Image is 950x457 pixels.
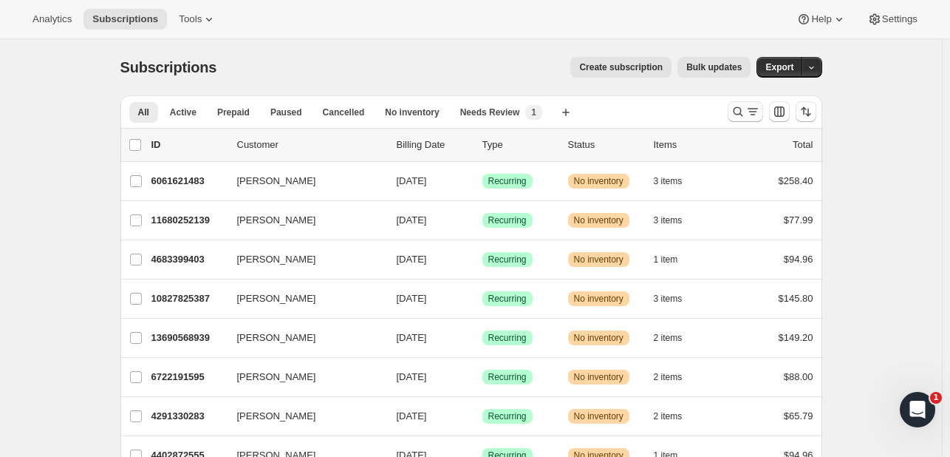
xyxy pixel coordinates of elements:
[92,13,158,25] span: Subscriptions
[228,169,376,193] button: [PERSON_NAME]
[237,331,316,345] span: [PERSON_NAME]
[397,332,427,343] span: [DATE]
[237,409,316,424] span: [PERSON_NAME]
[488,371,527,383] span: Recurring
[151,409,225,424] p: 4291330283
[779,175,813,186] span: $258.40
[654,332,683,344] span: 2 items
[654,410,683,422] span: 2 items
[654,371,683,383] span: 2 items
[488,214,527,226] span: Recurring
[654,214,683,226] span: 3 items
[570,57,672,78] button: Create subscription
[397,254,427,265] span: [DATE]
[237,138,385,152] p: Customer
[170,9,225,30] button: Tools
[686,61,742,73] span: Bulk updates
[397,138,471,152] p: Billing Date
[151,367,813,387] div: 6722191595[PERSON_NAME][DATE]SuccessRecurringWarningNo inventory2 items$88.00
[654,406,699,427] button: 2 items
[237,291,316,306] span: [PERSON_NAME]
[323,106,365,118] span: Cancelled
[654,138,728,152] div: Items
[488,175,527,187] span: Recurring
[779,332,813,343] span: $149.20
[574,175,623,187] span: No inventory
[574,410,623,422] span: No inventory
[151,370,225,385] p: 6722191595
[654,293,683,305] span: 3 items
[654,249,694,270] button: 1 item
[237,370,316,385] span: [PERSON_NAME]
[228,326,376,350] button: [PERSON_NAME]
[488,293,527,305] span: Recurring
[151,291,225,306] p: 10827825387
[900,392,935,427] iframe: Intercom live chat
[151,328,813,348] div: 13690568939[PERSON_NAME][DATE]SuccessRecurringWarningNo inventory2 items$149.20
[151,138,813,152] div: IDCustomerBilling DateTypeStatusItemsTotal
[151,210,813,231] div: 11680252139[PERSON_NAME][DATE]SuccessRecurringWarningNo inventory3 items$77.99
[728,101,763,122] button: Search and filter results
[151,288,813,309] div: 10827825387[PERSON_NAME][DATE]SuccessRecurringWarningNo inventory3 items$145.80
[488,332,527,344] span: Recurring
[397,175,427,186] span: [DATE]
[33,13,72,25] span: Analytics
[270,106,302,118] span: Paused
[151,171,813,192] div: 6061621483[PERSON_NAME][DATE]SuccessRecurringWarningNo inventory3 items$258.40
[151,406,813,427] div: 4291330283[PERSON_NAME][DATE]SuccessRecurringWarningNo inventory2 items$65.79
[654,328,699,348] button: 2 items
[568,138,642,152] p: Status
[151,138,225,152] p: ID
[397,410,427,422] span: [DATE]
[151,174,225,189] p: 6061621483
[765,61,793,73] span: Export
[654,171,699,192] button: 3 items
[83,9,167,30] button: Subscriptions
[138,106,149,118] span: All
[779,293,813,304] span: $145.80
[237,213,316,228] span: [PERSON_NAME]
[793,138,813,152] p: Total
[228,287,376,311] button: [PERSON_NAME]
[24,9,81,30] button: Analytics
[787,9,855,30] button: Help
[228,365,376,389] button: [PERSON_NAME]
[228,248,376,271] button: [PERSON_NAME]
[574,293,623,305] span: No inventory
[930,392,942,404] span: 1
[796,101,816,122] button: Sort the results
[784,410,813,422] span: $65.79
[784,214,813,226] span: $77.99
[574,371,623,383] span: No inventory
[482,138,556,152] div: Type
[531,106,536,118] span: 1
[217,106,250,118] span: Prepaid
[769,101,790,122] button: Customize table column order and visibility
[397,371,427,382] span: [DATE]
[228,404,376,428] button: [PERSON_NAME]
[882,13,917,25] span: Settings
[120,59,217,75] span: Subscriptions
[574,332,623,344] span: No inventory
[784,371,813,382] span: $88.00
[151,331,225,345] p: 13690568939
[654,288,699,309] button: 3 items
[170,106,197,118] span: Active
[574,254,623,265] span: No inventory
[151,252,225,267] p: 4683399403
[811,13,831,25] span: Help
[574,214,623,226] span: No inventory
[488,254,527,265] span: Recurring
[228,209,376,232] button: [PERSON_NAME]
[677,57,751,78] button: Bulk updates
[579,61,663,73] span: Create subscription
[858,9,926,30] button: Settings
[654,367,699,387] button: 2 items
[237,252,316,267] span: [PERSON_NAME]
[385,106,439,118] span: No inventory
[654,175,683,187] span: 3 items
[397,293,427,304] span: [DATE]
[151,213,225,228] p: 11680252139
[654,210,699,231] button: 3 items
[460,106,520,118] span: Needs Review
